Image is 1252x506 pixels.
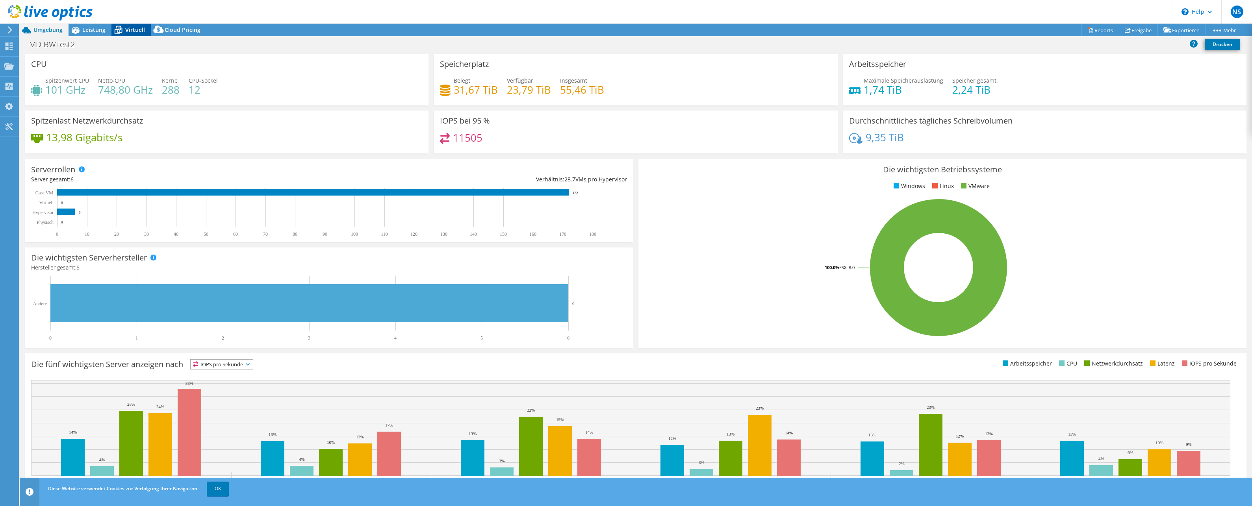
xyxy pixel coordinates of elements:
span: NS [1231,6,1243,18]
div: Server gesamt: [31,175,329,184]
a: Drucken [1205,39,1240,50]
text: 3 [308,335,310,341]
text: 2 [222,335,224,341]
text: 20 [114,231,119,237]
span: IOPS pro Sekunde [191,360,253,369]
span: Belegt [454,77,470,84]
text: 170 [559,231,566,237]
text: 4 [394,335,397,341]
span: Virtuell [125,26,145,33]
li: Arbeitsspeicher [1001,359,1052,368]
span: Insgesamt [560,77,587,84]
span: Spitzenwert CPU [45,77,89,84]
span: Maximale Speicherauslastung [864,77,943,84]
li: VMware [959,182,990,190]
h3: Speicherplatz [440,60,489,68]
text: 5 [480,335,483,341]
text: 180 [589,231,596,237]
text: 172 [573,191,578,195]
text: 17% [385,423,393,427]
a: Reports [1081,24,1119,36]
span: CPU-Sockel [189,77,218,84]
text: 13% [868,432,876,437]
text: 13% [269,432,276,437]
h4: 23,79 TiB [507,85,551,94]
div: Verhältnis: VMs pro Hypervisor [329,175,627,184]
h3: Die wichtigsten Betriebssysteme [644,165,1240,174]
h4: 1,74 TiB [864,85,943,94]
text: 9% [1186,442,1192,447]
text: 40 [174,231,178,237]
h4: 748,80 GHz [98,85,153,94]
text: 12% [956,434,964,438]
text: Virtuell [39,200,54,205]
h4: 13,98 Gigabits/s [46,133,122,142]
text: 90 [323,231,327,237]
text: 13% [469,431,477,436]
li: CPU [1057,359,1077,368]
text: 120 [410,231,417,237]
h4: 31,67 TiB [454,85,498,94]
text: 0 [61,220,63,224]
text: Physisch [37,220,54,225]
text: 22% [527,408,535,412]
text: 23% [927,405,935,410]
text: 3% [699,460,705,465]
text: 140 [470,231,477,237]
h4: Hersteller gesamt: [31,263,627,272]
text: 23% [756,406,764,410]
span: Leistung [82,26,106,33]
text: 4% [99,457,105,462]
span: Kerne [162,77,178,84]
a: Freigabe [1119,24,1158,36]
text: 10 [85,231,89,237]
text: 6 [79,211,81,214]
h1: MD-BWTest2 [26,40,87,49]
text: 14% [69,430,77,434]
span: 28.7 [564,175,575,183]
span: Umgebung [33,26,63,33]
text: 0 [56,231,58,237]
text: 100 [351,231,358,237]
text: 6% [1128,450,1133,455]
text: 30 [144,231,149,237]
text: 33% [185,381,193,386]
li: Windows [892,182,925,190]
li: Latenz [1148,359,1175,368]
text: 70 [263,231,268,237]
text: 13% [1068,432,1076,436]
text: 24% [156,404,164,409]
li: Netzwerkdurchsatz [1082,359,1143,368]
h4: 11505 [453,133,482,142]
text: 14% [585,430,593,434]
span: 6 [76,264,80,271]
text: 160 [529,231,536,237]
a: OK [207,482,229,496]
h4: 2,24 TiB [952,85,996,94]
text: 6 [572,301,575,306]
text: 25% [127,402,135,406]
text: 2% [899,461,905,466]
a: Mehr [1206,24,1242,36]
text: 14% [785,430,793,435]
h3: IOPS bei 95 % [440,116,490,125]
h4: 12 [189,85,218,94]
span: Verfügbar [507,77,533,84]
h3: Durchschnittliches tägliches Schreibvolumen [849,116,1013,125]
h3: Spitzenlast Netzwerkdurchsatz [31,116,143,125]
span: Netto-CPU [98,77,125,84]
text: 3% [499,458,505,463]
span: Speicher gesamt [952,77,996,84]
text: 10% [327,440,335,445]
tspan: 100.0% [825,264,839,270]
text: 6 [567,335,569,341]
h3: Arbeitsspeicher [849,60,906,68]
text: 50 [204,231,208,237]
span: Cloud Pricing [165,26,200,33]
text: 1 [135,335,138,341]
span: 6 [70,175,74,183]
tspan: ESXi 8.0 [839,264,855,270]
a: Exportieren [1157,24,1206,36]
h3: CPU [31,60,47,68]
h3: Die wichtigsten Serverhersteller [31,253,147,262]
